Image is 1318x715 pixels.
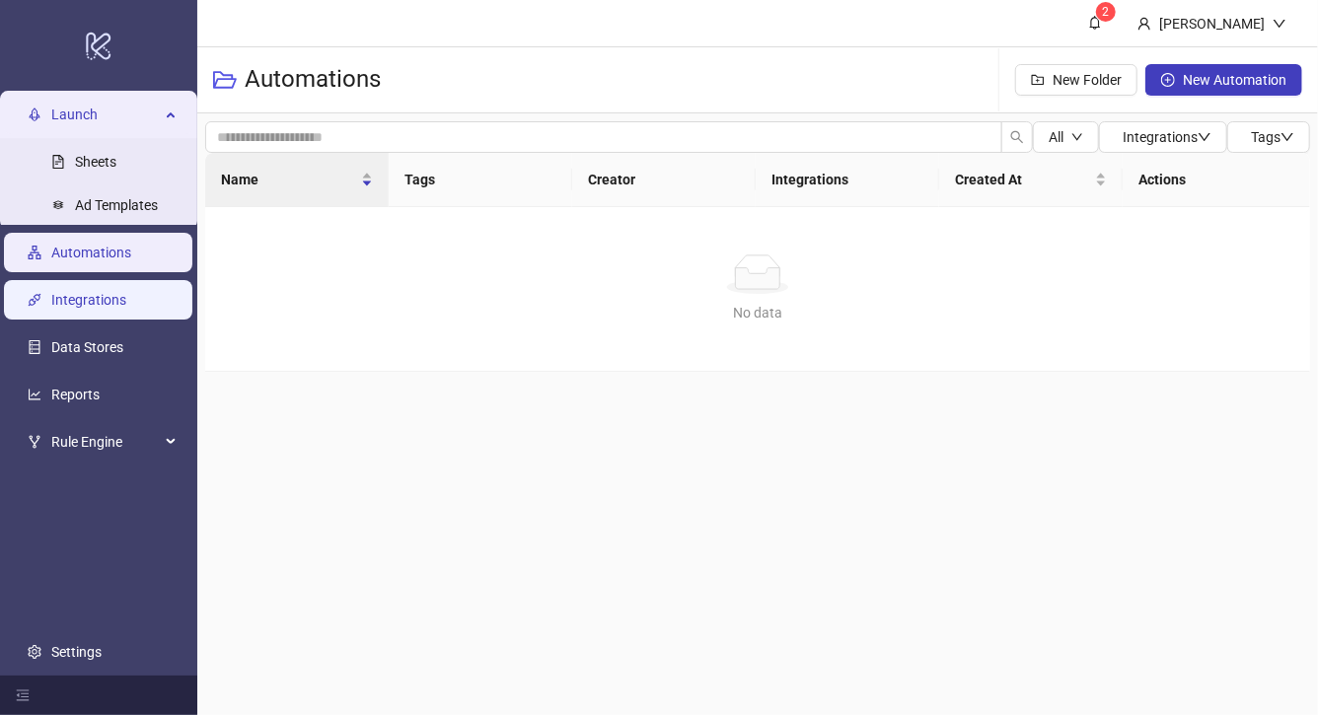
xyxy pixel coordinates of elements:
[1137,17,1151,31] span: user
[1103,5,1110,19] span: 2
[1227,121,1310,153] button: Tagsdown
[51,292,126,308] a: Integrations
[1031,73,1045,87] span: folder-add
[1049,129,1063,145] span: All
[1099,121,1227,153] button: Integrationsdown
[51,95,160,134] span: Launch
[1010,130,1024,144] span: search
[1096,2,1116,22] sup: 2
[75,154,116,170] a: Sheets
[205,153,389,207] th: Name
[221,169,357,190] span: Name
[1281,130,1294,144] span: down
[1273,17,1286,31] span: down
[28,107,41,121] span: rocket
[939,153,1123,207] th: Created At
[1151,13,1273,35] div: [PERSON_NAME]
[245,64,381,96] h3: Automations
[1033,121,1099,153] button: Alldown
[955,169,1091,190] span: Created At
[75,197,158,213] a: Ad Templates
[1071,131,1083,143] span: down
[389,153,572,207] th: Tags
[1015,64,1137,96] button: New Folder
[51,245,131,260] a: Automations
[51,422,160,462] span: Rule Engine
[28,435,41,449] span: fork
[572,153,756,207] th: Creator
[756,153,939,207] th: Integrations
[51,339,123,355] a: Data Stores
[1183,72,1286,88] span: New Automation
[1123,153,1310,207] th: Actions
[1123,129,1211,145] span: Integrations
[1145,64,1302,96] button: New Automation
[1198,130,1211,144] span: down
[51,644,102,660] a: Settings
[16,688,30,702] span: menu-fold
[1251,129,1294,145] span: Tags
[1053,72,1122,88] span: New Folder
[1161,73,1175,87] span: plus-circle
[229,302,1286,323] div: No data
[213,68,237,92] span: folder-open
[51,387,100,402] a: Reports
[1088,16,1102,30] span: bell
